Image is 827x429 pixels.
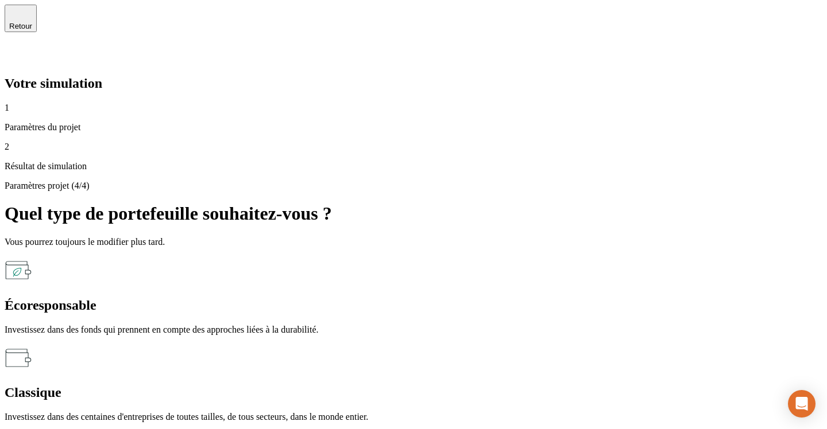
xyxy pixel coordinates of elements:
[5,203,822,224] h1: Quel type de portefeuille souhaitez-vous ?
[5,385,822,400] h2: Classique
[9,22,32,30] span: Retour
[5,412,822,422] p: Investissez dans des centaines d'entreprises de toutes tailles, de tous secteurs, dans le monde e...
[5,298,822,313] h2: Écoresponsable
[5,76,822,91] h2: Votre simulation
[5,161,822,171] p: Résultat de simulation
[5,103,822,113] p: 1
[5,325,822,335] p: Investissez dans des fonds qui prennent en compte des approches liées à la durabilité.
[5,181,822,191] p: Paramètres projet (4/4)
[5,122,822,132] p: Paramètres du projet
[5,142,822,152] p: 2
[788,390,816,418] div: Open Intercom Messenger
[5,237,822,247] p: Vous pourrez toujours le modifier plus tard.
[5,5,37,32] button: Retour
